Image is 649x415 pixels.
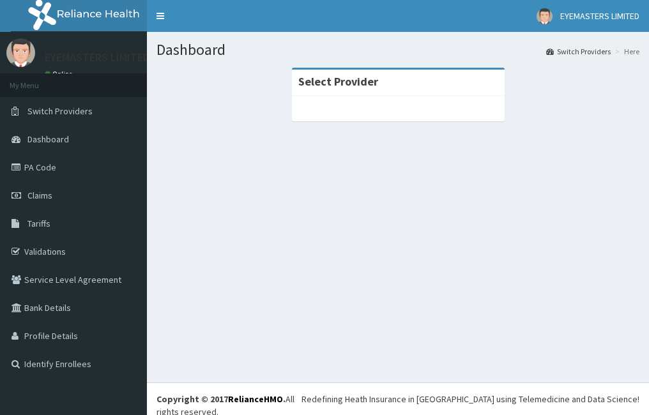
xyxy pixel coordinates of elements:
[537,8,553,24] img: User Image
[298,74,378,89] strong: Select Provider
[27,105,93,117] span: Switch Providers
[157,393,286,405] strong: Copyright © 2017 .
[6,38,35,67] img: User Image
[27,190,52,201] span: Claims
[546,46,611,57] a: Switch Providers
[45,52,150,63] p: EYEMASTERS LIMITED
[45,70,75,79] a: Online
[157,41,639,58] h1: Dashboard
[27,218,50,229] span: Tariffs
[228,393,283,405] a: RelianceHMO
[612,46,639,57] li: Here
[560,10,639,22] span: EYEMASTERS LIMITED
[27,133,69,145] span: Dashboard
[302,393,639,405] div: Redefining Heath Insurance in [GEOGRAPHIC_DATA] using Telemedicine and Data Science!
